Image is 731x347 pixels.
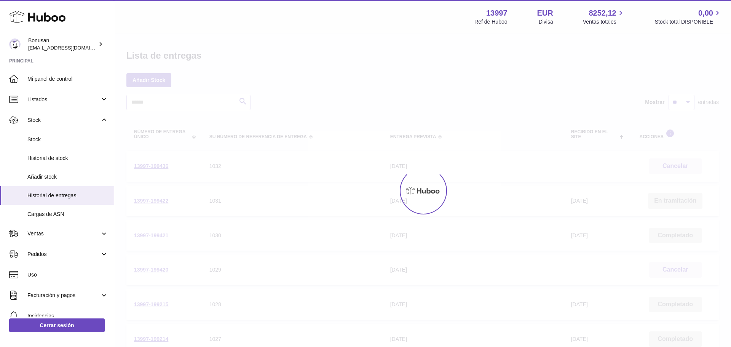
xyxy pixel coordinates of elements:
span: Mi panel de control [27,75,108,83]
a: 8252,12 Ventas totales [583,8,625,26]
span: Añadir stock [27,173,108,181]
span: Ventas [27,230,100,237]
strong: EUR [537,8,553,18]
span: Ventas totales [583,18,625,26]
span: Incidencias [27,312,108,320]
span: Stock total DISPONIBLE [655,18,722,26]
span: Facturación y pagos [27,292,100,299]
span: [EMAIL_ADDRESS][DOMAIN_NAME] [28,45,112,51]
span: Cargas de ASN [27,211,108,218]
span: 8252,12 [589,8,616,18]
a: 0,00 Stock total DISPONIBLE [655,8,722,26]
span: Stock [27,117,100,124]
span: Pedidos [27,251,100,258]
span: Historial de entregas [27,192,108,199]
span: Listados [27,96,100,103]
div: Ref de Huboo [474,18,507,26]
img: info@bonusan.es [9,38,21,50]
div: Bonusan [28,37,97,51]
span: Stock [27,136,108,143]
a: Cerrar sesión [9,318,105,332]
span: Historial de stock [27,155,108,162]
span: 0,00 [698,8,713,18]
strong: 13997 [486,8,508,18]
span: Uso [27,271,108,278]
div: Divisa [539,18,553,26]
